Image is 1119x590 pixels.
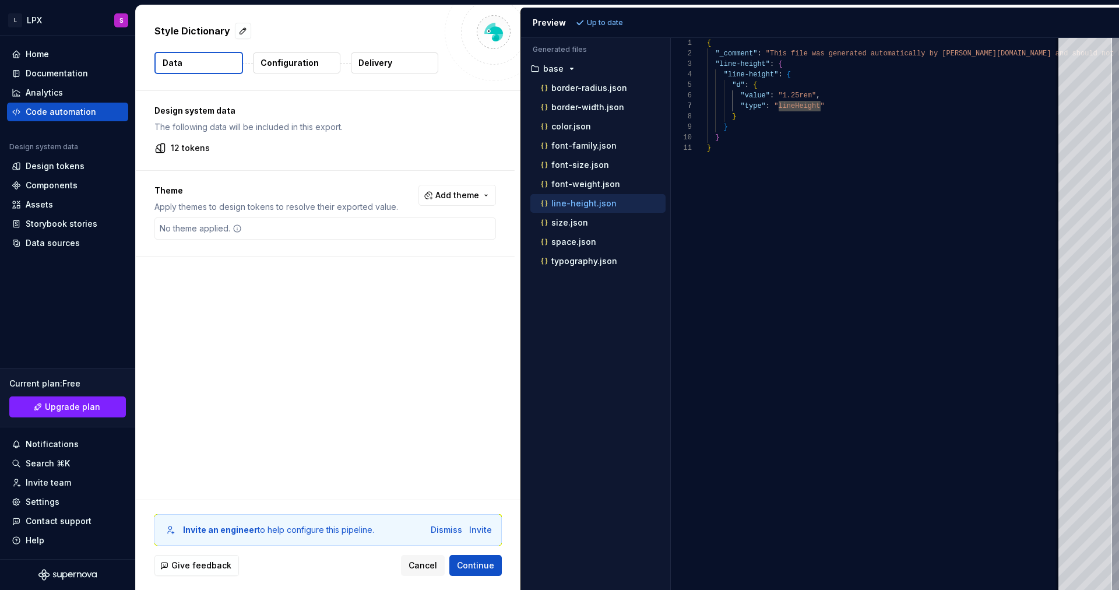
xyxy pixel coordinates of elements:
span: : [744,81,748,89]
a: Design tokens [7,157,128,175]
a: Invite team [7,473,128,492]
span: "1.25rem" [778,92,816,100]
button: size.json [530,216,666,229]
div: Current plan : Free [9,378,126,389]
span: } [723,123,727,131]
p: Up to date [587,18,623,27]
div: Storybook stories [26,218,97,230]
b: Invite an engineer [183,525,258,535]
div: 7 [671,101,692,111]
p: Generated files [533,45,659,54]
a: Data sources [7,234,128,252]
svg: Supernova Logo [38,569,97,581]
p: font-family.json [551,141,617,150]
a: Home [7,45,128,64]
p: base [543,64,564,73]
p: font-size.json [551,160,609,170]
button: Configuration [253,52,340,73]
div: Design system data [9,142,78,152]
button: Search ⌘K [7,454,128,473]
span: "This file was generated automatically by [PERSON_NAME] [765,50,996,58]
button: typography.json [530,255,666,268]
p: color.json [551,122,591,131]
p: space.json [551,237,596,247]
div: 4 [671,69,692,80]
button: Delivery [351,52,438,73]
a: Components [7,176,128,195]
button: Cancel [401,555,445,576]
button: Invite [469,524,492,536]
button: Continue [449,555,502,576]
p: 12 tokens [171,142,210,154]
p: Apply themes to design tokens to resolve their exported value. [154,201,398,213]
div: Preview [533,17,566,29]
div: Analytics [26,87,63,99]
p: Data [163,57,182,69]
p: font-weight.json [551,180,620,189]
p: Design system data [154,105,496,117]
button: font-weight.json [530,178,666,191]
button: Notifications [7,435,128,454]
span: "d" [732,81,745,89]
div: Design tokens [26,160,85,172]
span: "line-height" [715,60,770,68]
div: Home [26,48,49,60]
span: : [778,71,782,79]
div: 5 [671,80,692,90]
button: font-family.json [530,139,666,152]
button: border-width.json [530,101,666,114]
span: Cancel [409,560,437,571]
div: L [8,13,22,27]
span: : [765,102,769,110]
span: "lineHeight" [774,102,824,110]
div: No theme applied. [155,218,247,239]
div: Search ⌘K [26,458,70,469]
div: Help [26,535,44,546]
span: } [707,144,711,152]
div: Data sources [26,237,80,249]
a: Storybook stories [7,215,128,233]
a: Code automation [7,103,128,121]
div: 1 [671,38,692,48]
div: LPX [27,15,42,26]
span: "type" [740,102,765,110]
button: Add theme [418,185,496,206]
span: Continue [457,560,494,571]
div: Components [26,180,78,191]
span: } [732,113,736,121]
div: Code automation [26,106,96,118]
a: Assets [7,195,128,214]
button: base [526,62,666,75]
div: 9 [671,122,692,132]
button: line-height.json [530,197,666,210]
div: Invite team [26,477,71,489]
div: 8 [671,111,692,122]
span: } [715,134,719,142]
a: Analytics [7,83,128,102]
span: "line-height" [723,71,778,79]
p: size.json [551,218,588,227]
span: : [757,50,761,58]
p: Delivery [358,57,392,69]
div: Contact support [26,515,92,527]
button: LLPXS [2,8,133,33]
div: 11 [671,143,692,153]
div: 6 [671,90,692,101]
div: Documentation [26,68,88,79]
button: Data [154,52,243,74]
div: Notifications [26,438,79,450]
span: { [753,81,757,89]
span: { [786,71,790,79]
div: S [119,16,124,25]
span: Give feedback [171,560,231,571]
button: Contact support [7,512,128,531]
span: , [816,92,820,100]
p: border-width.json [551,103,624,112]
div: Assets [26,199,53,210]
button: color.json [530,120,666,133]
span: "value" [740,92,769,100]
button: Dismiss [431,524,462,536]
